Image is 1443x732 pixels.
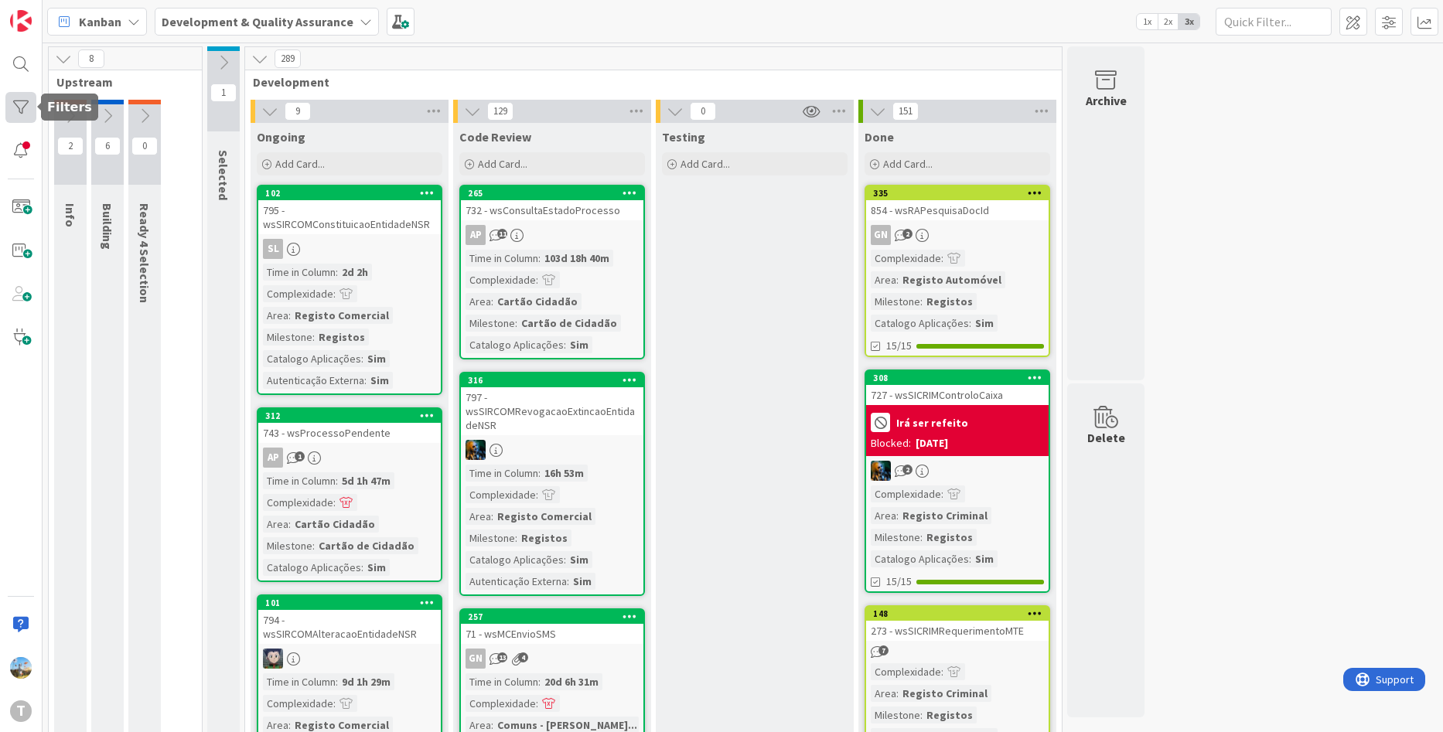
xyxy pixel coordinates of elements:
[461,440,643,460] div: JC
[886,574,912,590] span: 15/15
[312,329,315,346] span: :
[56,74,183,90] span: Upstream
[461,649,643,669] div: GN
[1216,8,1332,36] input: Quick Filter...
[478,157,527,171] span: Add Card...
[515,529,517,546] span: :
[258,448,441,468] div: AP
[466,486,536,503] div: Complexidade
[899,685,991,702] div: Registo Criminal
[288,307,291,324] span: :
[920,706,923,723] span: :
[1087,428,1125,447] div: Delete
[468,375,643,386] div: 316
[367,372,393,389] div: Sim
[892,102,919,121] span: 151
[263,516,288,533] div: Area
[291,516,379,533] div: Cartão Cidadão
[466,293,491,310] div: Area
[491,508,493,525] span: :
[871,271,896,288] div: Area
[466,440,486,460] img: JC
[1137,14,1158,29] span: 1x
[461,225,643,245] div: AP
[866,371,1049,405] div: 308727 - wsSICRIMControloCaixa
[541,673,602,690] div: 20d 6h 31m
[291,307,393,324] div: Registo Comercial
[690,102,716,121] span: 0
[866,186,1049,220] div: 335854 - wsRAPesquisaDocId
[466,250,538,267] div: Time in Column
[315,329,369,346] div: Registos
[871,293,920,310] div: Milestone
[131,137,158,155] span: 0
[873,188,1049,199] div: 335
[871,315,969,332] div: Catalogo Aplicações
[865,129,894,145] span: Done
[361,559,363,576] span: :
[333,494,336,511] span: :
[461,387,643,435] div: 797 - wsSIRCOMRevogacaoExtincaoEntidadeNSR
[265,410,441,421] div: 312
[566,551,592,568] div: Sim
[541,250,613,267] div: 103d 18h 40m
[263,285,333,302] div: Complexidade
[902,229,913,239] span: 2
[681,157,730,171] span: Add Card...
[916,435,948,451] div: [DATE]
[564,336,566,353] span: :
[969,315,971,332] span: :
[1158,14,1179,29] span: 2x
[258,423,441,443] div: 743 - wsProcessoPendente
[866,186,1049,200] div: 335
[567,573,569,590] span: :
[871,435,911,451] div: Blocked:
[899,271,1005,288] div: Registo Automóvel
[466,551,564,568] div: Catalogo Aplicações
[536,271,538,288] span: :
[258,409,441,423] div: 312
[871,706,920,723] div: Milestone
[466,508,491,525] div: Area
[466,695,536,712] div: Complexidade
[866,225,1049,245] div: GN
[923,529,977,546] div: Registos
[866,607,1049,621] div: 148
[461,624,643,644] div: 71 - wsMCEnvioSMS
[871,485,941,502] div: Complexidade
[258,186,441,200] div: 102
[275,157,325,171] span: Add Card...
[866,461,1049,481] div: JC
[461,610,643,644] div: 25771 - wsMCEnvioSMS
[466,225,486,245] div: AP
[288,516,291,533] span: :
[10,657,32,679] img: DG
[78,49,104,68] span: 8
[461,186,643,200] div: 265
[63,203,78,227] span: Info
[312,537,315,554] span: :
[461,373,643,387] div: 316
[258,186,441,234] div: 102795 - wsSIRCOMConstituicaoEntidadeNSR
[10,700,32,722] div: T
[920,529,923,546] span: :
[871,225,891,245] div: GN
[32,2,70,21] span: Support
[263,239,283,259] div: SL
[210,83,237,102] span: 1
[923,706,977,723] div: Registos
[216,150,231,200] span: Selected
[466,336,564,353] div: Catalogo Aplicações
[491,293,493,310] span: :
[538,465,541,482] span: :
[361,350,363,367] span: :
[253,74,1042,90] span: Development
[941,663,943,680] span: :
[338,264,372,281] div: 2d 2h
[461,200,643,220] div: 732 - wsConsultaEstadoProcesso
[941,250,943,267] span: :
[538,250,541,267] span: :
[100,203,115,250] span: Building
[94,137,121,155] span: 6
[461,186,643,220] div: 265732 - wsConsultaEstadoProcesso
